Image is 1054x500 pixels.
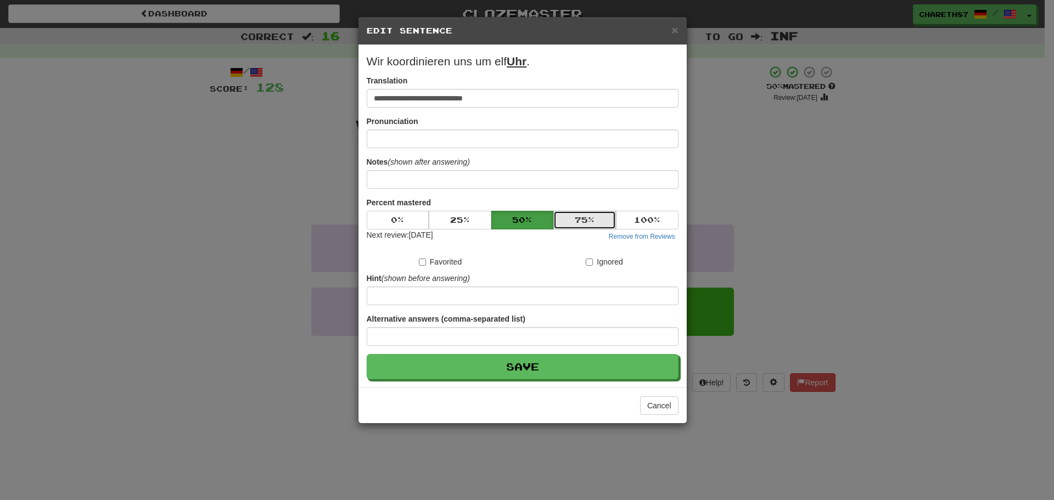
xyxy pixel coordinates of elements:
button: Save [367,354,679,379]
button: 50% [491,211,554,229]
button: Close [671,24,678,36]
label: Favorited [419,256,462,267]
label: Translation [367,75,408,86]
button: 75% [553,211,616,229]
button: Cancel [640,396,679,415]
input: Ignored [586,259,593,266]
span: × [671,24,678,36]
label: Ignored [586,256,623,267]
button: 100% [616,211,679,229]
p: Wir koordinieren uns um elf . [367,53,679,70]
label: Percent mastered [367,197,431,208]
h5: Edit Sentence [367,25,679,36]
em: (shown before answering) [382,274,470,283]
input: Favorited [419,259,426,266]
label: Pronunciation [367,116,418,127]
button: 0% [367,211,429,229]
button: Remove from Reviews [606,231,679,243]
u: Uhr [507,55,526,68]
div: Percent mastered [367,211,679,229]
em: (shown after answering) [388,158,469,166]
label: Hint [367,273,470,284]
div: Next review: [DATE] [367,229,433,243]
button: 25% [429,211,491,229]
label: Alternative answers (comma-separated list) [367,313,525,324]
label: Notes [367,156,470,167]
